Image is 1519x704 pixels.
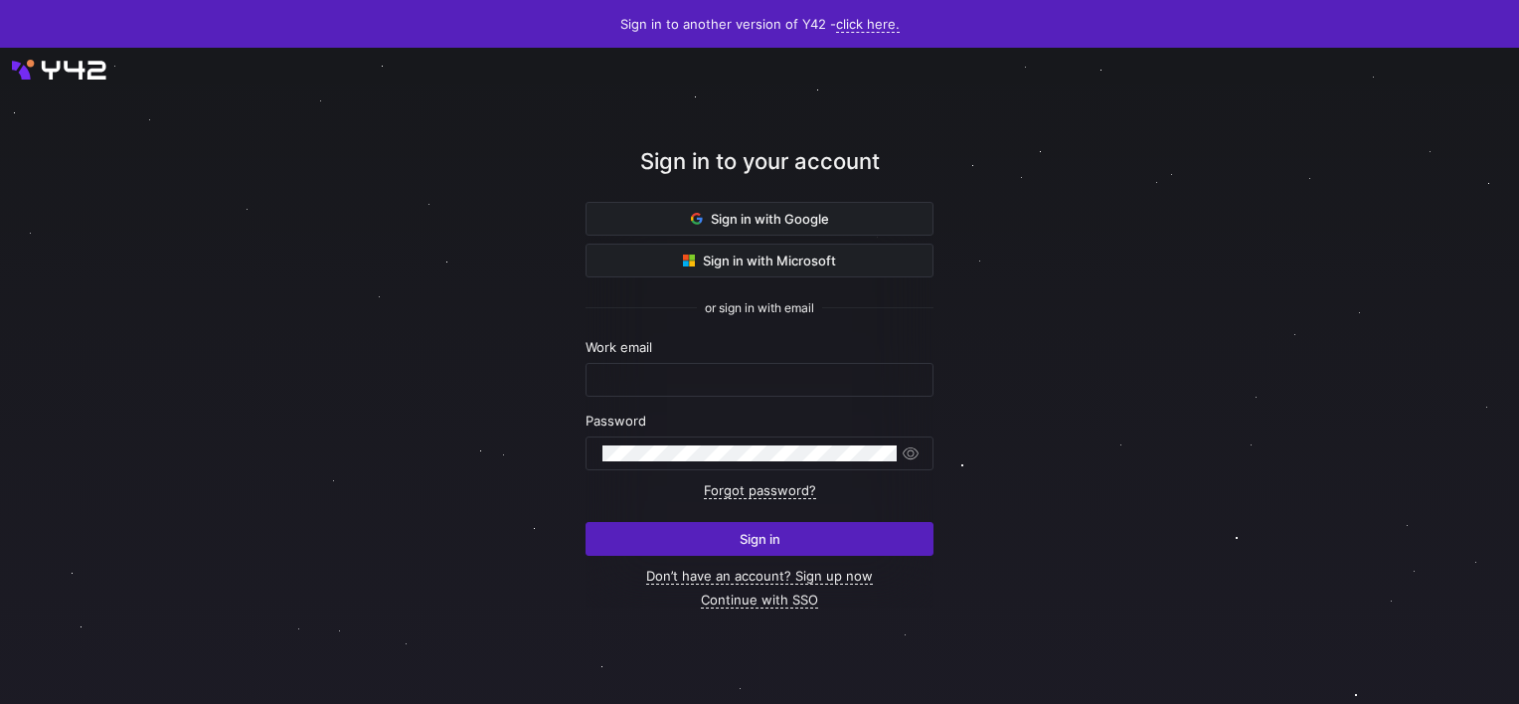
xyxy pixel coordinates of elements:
[704,482,816,499] a: Forgot password?
[646,568,873,585] a: Don’t have an account? Sign up now
[586,413,646,429] span: Password
[586,522,933,556] button: Sign in
[701,592,818,609] a: Continue with SSO
[836,16,900,33] a: click here.
[691,211,829,227] span: Sign in with Google
[586,244,933,277] button: Sign in with Microsoft
[740,531,780,547] span: Sign in
[586,145,933,202] div: Sign in to your account
[705,301,814,315] span: or sign in with email
[683,253,836,268] span: Sign in with Microsoft
[586,202,933,236] button: Sign in with Google
[586,339,652,355] span: Work email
